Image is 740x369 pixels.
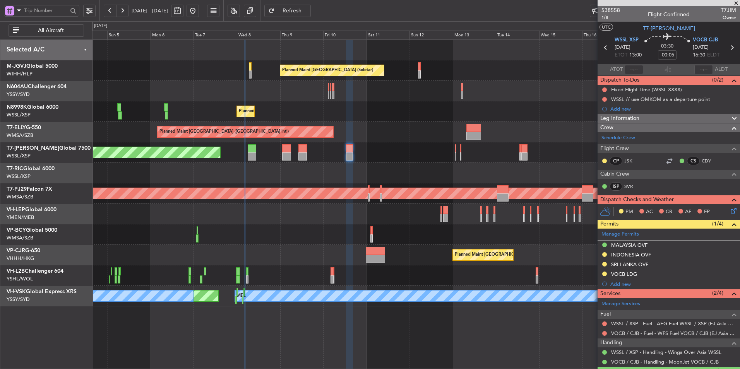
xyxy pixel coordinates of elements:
[282,65,373,76] div: Planned Maint [GEOGRAPHIC_DATA] (Seletar)
[611,96,710,102] div: WSSL // use OMKOM as a departure point
[643,24,695,32] span: T7-[PERSON_NAME]
[151,31,194,40] div: Mon 6
[600,144,629,153] span: Flight Crew
[7,193,33,200] a: WMSA/SZB
[7,84,28,89] span: N604AU
[661,43,673,50] span: 03:30
[7,207,25,212] span: VH-LEP
[693,44,709,51] span: [DATE]
[610,281,736,287] div: Add new
[712,289,723,297] span: (2/4)
[409,31,453,40] div: Sun 12
[7,166,55,171] a: T7-RICGlobal 6000
[7,255,34,262] a: VHHH/HKG
[704,208,710,216] span: FP
[237,290,246,302] div: MEL
[600,170,629,179] span: Cabin Crew
[611,349,721,355] a: WSSL / XSP - Handling - Wings Over Asia WSSL
[7,63,26,69] span: M-JGVJ
[7,173,31,180] a: WSSL/XSP
[715,66,728,73] span: ALDT
[7,125,26,130] span: T7-ELLY
[600,195,674,204] span: Dispatch Checks and Weather
[194,31,237,40] div: Tue 7
[611,261,648,268] div: SRI LANKA OVF
[7,248,40,253] a: VP-CJRG-650
[611,320,736,327] a: WSSL / XSP - Fuel - AEG Fuel WSSL / XSP (EJ Asia Only)
[611,359,719,365] a: VOCB / CJB - Handling - MoonJet VOCB / CJB
[610,66,623,73] span: ATOT
[7,275,33,282] a: YSHL/WOL
[132,7,168,14] span: [DATE] - [DATE]
[721,14,736,21] span: Owner
[7,166,23,171] span: T7-RIC
[693,51,705,59] span: 16:30
[615,44,630,51] span: [DATE]
[159,126,289,138] div: Planned Maint [GEOGRAPHIC_DATA] ([GEOGRAPHIC_DATA] Intl)
[239,106,330,117] div: Planned Maint [GEOGRAPHIC_DATA] (Seletar)
[600,289,620,298] span: Services
[600,123,613,132] span: Crew
[611,242,647,248] div: MALAYSIA OVF
[367,31,410,40] div: Sat 11
[601,231,639,238] a: Manage Permits
[687,157,700,165] div: CS
[7,145,91,151] a: T7-[PERSON_NAME]Global 7500
[685,208,691,216] span: AF
[7,227,26,233] span: VP-BCY
[712,76,723,84] span: (0/2)
[455,249,584,261] div: Planned Maint [GEOGRAPHIC_DATA] ([GEOGRAPHIC_DATA] Intl)
[7,91,30,98] a: YSSY/SYD
[702,157,719,164] a: CDY
[610,157,622,165] div: CP
[693,36,718,44] span: VOCB CJB
[615,51,627,59] span: ETOT
[107,31,151,40] div: Sun 5
[24,5,68,16] input: Trip Number
[7,296,30,303] a: YSSY/SYD
[7,207,57,212] a: VH-LEPGlobal 6000
[539,31,582,40] div: Wed 15
[601,134,635,142] a: Schedule Crew
[712,220,723,228] span: (1/4)
[7,234,33,241] a: WMSA/SZB
[7,227,57,233] a: VP-BCYGlobal 5000
[237,31,280,40] div: Wed 8
[646,208,653,216] span: AC
[323,31,367,40] div: Fri 10
[7,268,25,274] span: VH-L2B
[7,132,33,139] a: WMSA/SZB
[611,86,682,93] div: Fixed Flight Time (WSSL-XXXX)
[7,145,59,151] span: T7-[PERSON_NAME]
[7,152,31,159] a: WSSL/XSP
[624,183,642,190] a: SVR
[601,300,640,308] a: Manage Services
[7,289,26,294] span: VH-VSK
[707,51,719,59] span: ELDT
[615,36,639,44] span: WSSL XSP
[7,214,34,221] a: YMEN/MEB
[611,251,651,258] div: INDONESIA OVF
[264,5,311,17] button: Refresh
[7,248,25,253] span: VP-CJR
[666,208,672,216] span: CR
[7,186,27,192] span: T7-PJ29
[7,70,33,77] a: WIHH/HLP
[7,186,52,192] a: T7-PJ29Falcon 7X
[7,63,58,69] a: M-JGVJGlobal 5000
[276,8,308,14] span: Refresh
[7,84,67,89] a: N604AUChallenger 604
[7,268,63,274] a: VH-L2BChallenger 604
[611,271,637,277] div: VOCB LDG
[600,114,639,123] span: Leg Information
[625,65,643,74] input: --:--
[582,31,625,40] div: Thu 16
[7,104,58,110] a: N8998KGlobal 6000
[280,31,324,40] div: Thu 9
[610,182,622,191] div: ISP
[94,23,107,29] div: [DATE]
[453,31,496,40] div: Mon 13
[7,104,27,110] span: N8998K
[7,111,31,118] a: WSSL/XSP
[600,24,613,31] button: UTC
